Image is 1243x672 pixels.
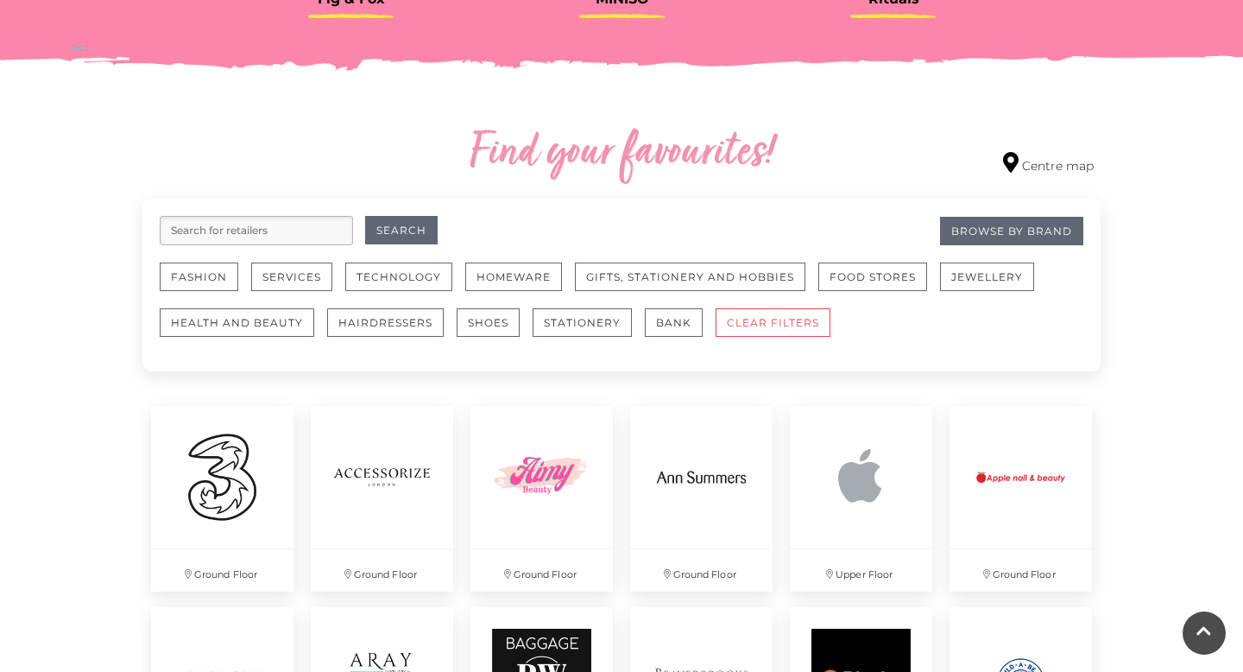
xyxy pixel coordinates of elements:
[465,263,575,308] a: Homeware
[160,308,314,337] button: Health and Beauty
[940,263,1047,308] a: Jewellery
[160,263,251,308] a: Fashion
[365,216,438,244] button: Search
[716,308,843,354] a: CLEAR FILTERS
[457,308,520,337] button: Shoes
[345,263,465,308] a: Technology
[950,549,1092,592] p: Ground Floor
[575,263,818,308] a: Gifts, Stationery and Hobbies
[311,549,453,592] p: Ground Floor
[645,308,703,337] button: Bank
[251,263,332,291] button: Services
[940,217,1083,245] a: Browse By Brand
[345,263,452,291] button: Technology
[457,308,533,354] a: Shoes
[1003,152,1094,175] a: Centre map
[630,549,773,592] p: Ground Floor
[306,126,937,181] h2: Find your favourites!
[327,308,444,337] button: Hairdressers
[251,263,345,308] a: Services
[465,263,562,291] button: Homeware
[160,308,327,354] a: Health and Beauty
[621,397,781,600] a: Ground Floor
[781,397,941,600] a: Upper Floor
[160,216,353,245] input: Search for retailers
[327,308,457,354] a: Hairdressers
[151,549,293,592] p: Ground Floor
[533,308,645,354] a: Stationery
[462,397,621,600] a: Ground Floor
[818,263,927,291] button: Food Stores
[302,397,462,600] a: Ground Floor
[575,263,805,291] button: Gifts, Stationery and Hobbies
[818,263,940,308] a: Food Stores
[716,308,830,337] button: CLEAR FILTERS
[790,549,932,592] p: Upper Floor
[142,397,302,600] a: Ground Floor
[470,549,613,592] p: Ground Floor
[941,397,1101,600] a: Ground Floor
[533,308,632,337] button: Stationery
[645,308,716,354] a: Bank
[160,263,238,291] button: Fashion
[940,263,1034,291] button: Jewellery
